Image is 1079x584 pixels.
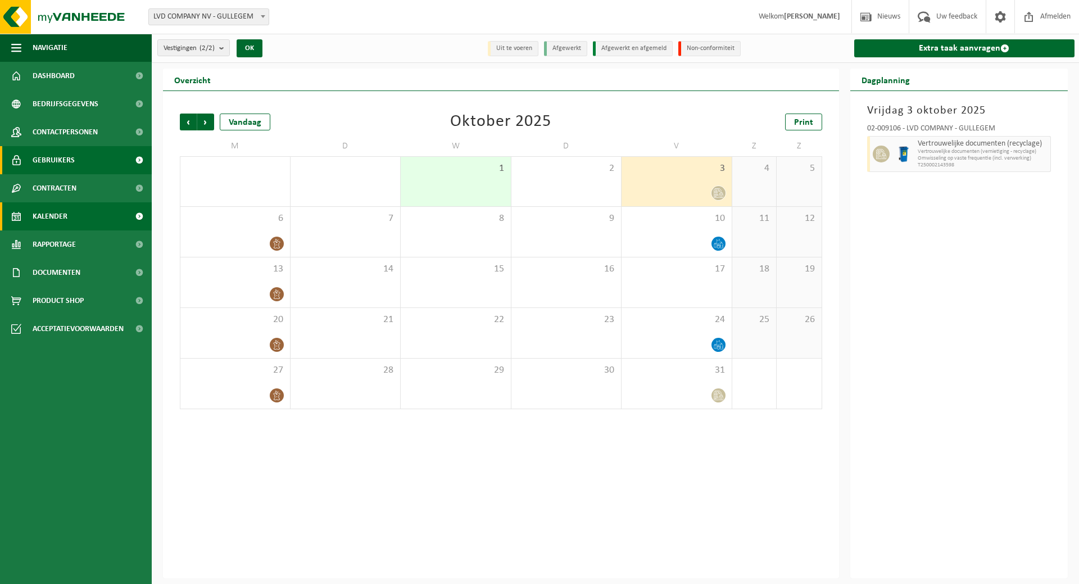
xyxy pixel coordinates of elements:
[511,136,622,156] td: D
[488,41,538,56] li: Uit te voeren
[918,139,1048,148] span: Vertrouwelijke documenten (recyclage)
[738,212,771,225] span: 11
[406,162,505,175] span: 1
[33,230,76,259] span: Rapportage
[627,162,726,175] span: 3
[738,263,771,275] span: 18
[732,136,777,156] td: Z
[180,114,197,130] span: Vorige
[33,202,67,230] span: Kalender
[782,212,815,225] span: 12
[186,263,284,275] span: 13
[678,41,741,56] li: Non-conformiteit
[33,315,124,343] span: Acceptatievoorwaarden
[296,364,395,377] span: 28
[544,41,587,56] li: Afgewerkt
[296,314,395,326] span: 21
[33,259,80,287] span: Documenten
[237,39,262,57] button: OK
[785,114,822,130] a: Print
[220,114,270,130] div: Vandaag
[33,146,75,174] span: Gebruikers
[33,62,75,90] span: Dashboard
[794,118,813,127] span: Print
[622,136,732,156] td: V
[33,90,98,118] span: Bedrijfsgegevens
[867,102,1051,119] h3: Vrijdag 3 oktober 2025
[291,136,401,156] td: D
[850,69,921,90] h2: Dagplanning
[450,114,551,130] div: Oktober 2025
[738,162,771,175] span: 4
[784,12,840,21] strong: [PERSON_NAME]
[406,212,505,225] span: 8
[627,314,726,326] span: 24
[777,136,822,156] td: Z
[738,314,771,326] span: 25
[517,364,616,377] span: 30
[593,41,673,56] li: Afgewerkt en afgemeld
[854,39,1075,57] a: Extra taak aanvragen
[867,125,1051,136] div: 02-009106 - LVD COMPANY - GULLEGEM
[148,8,269,25] span: LVD COMPANY NV - GULLEGEM
[186,364,284,377] span: 27
[33,34,67,62] span: Navigatie
[517,162,616,175] span: 2
[180,136,291,156] td: M
[164,40,215,57] span: Vestigingen
[782,162,815,175] span: 5
[33,174,76,202] span: Contracten
[197,114,214,130] span: Volgende
[406,263,505,275] span: 15
[782,263,815,275] span: 19
[296,263,395,275] span: 14
[186,212,284,225] span: 6
[517,212,616,225] span: 9
[33,118,98,146] span: Contactpersonen
[200,44,215,52] count: (2/2)
[406,314,505,326] span: 22
[157,39,230,56] button: Vestigingen(2/2)
[186,314,284,326] span: 20
[296,212,395,225] span: 7
[782,314,815,326] span: 26
[149,9,269,25] span: LVD COMPANY NV - GULLEGEM
[406,364,505,377] span: 29
[163,69,222,90] h2: Overzicht
[627,364,726,377] span: 31
[895,146,912,162] img: WB-0240-HPE-BE-09
[918,162,1048,169] span: T250002143598
[517,263,616,275] span: 16
[627,212,726,225] span: 10
[33,287,84,315] span: Product Shop
[918,155,1048,162] span: Omwisseling op vaste frequentie (incl. verwerking)
[517,314,616,326] span: 23
[627,263,726,275] span: 17
[401,136,511,156] td: W
[918,148,1048,155] span: Vertrouwelijke documenten (vernietiging - recyclage)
